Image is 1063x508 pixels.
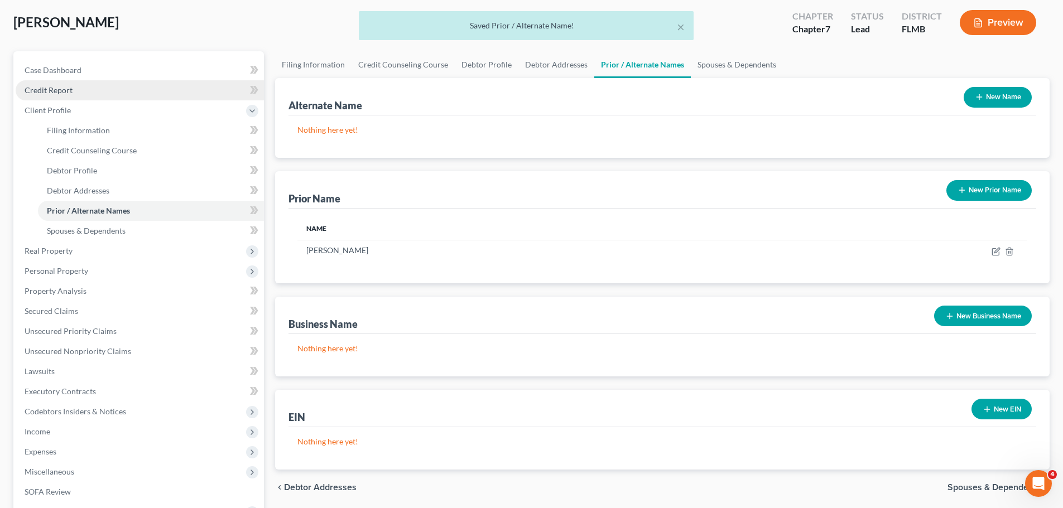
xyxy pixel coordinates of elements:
span: Filing Information [47,125,110,135]
button: New EIN [971,399,1032,419]
div: Chapter [792,10,833,23]
a: Executory Contracts [16,381,264,401]
span: Property Analysis [25,286,86,296]
td: [PERSON_NAME] [297,240,766,261]
span: Real Property [25,246,73,255]
div: District [902,10,942,23]
a: Debtor Profile [455,51,518,78]
a: Filing Information [38,120,264,141]
span: Debtor Addresses [284,483,357,492]
span: Client Profile [25,105,71,115]
a: Credit Counseling Course [38,141,264,161]
span: Debtor Addresses [47,186,109,195]
div: Saved Prior / Alternate Name! [368,20,685,31]
div: Prior Name [288,192,340,205]
div: Business Name [288,317,358,331]
a: Debtor Addresses [518,51,594,78]
a: Unsecured Priority Claims [16,321,264,341]
span: Expenses [25,447,56,456]
span: Income [25,427,50,436]
a: Case Dashboard [16,60,264,80]
th: Name [297,217,766,240]
button: New Prior Name [946,180,1032,201]
button: Spouses & Dependents chevron_right [947,483,1050,492]
p: Nothing here yet! [297,124,1027,136]
a: Filing Information [275,51,352,78]
span: Lawsuits [25,366,55,376]
span: Credit Report [25,85,73,95]
a: Secured Claims [16,301,264,321]
button: New Business Name [934,306,1032,326]
button: × [677,20,685,33]
button: Preview [960,10,1036,35]
a: Credit Counseling Course [352,51,455,78]
i: chevron_left [275,483,284,492]
iframe: Intercom live chat [1025,470,1052,497]
span: SOFA Review [25,487,71,496]
a: Lawsuits [16,361,264,381]
span: Personal Property [25,266,88,275]
span: Miscellaneous [25,467,74,476]
a: Debtor Profile [38,161,264,181]
span: Executory Contracts [25,386,96,396]
div: EIN [288,410,305,424]
p: Nothing here yet! [297,343,1027,354]
span: Codebtors Insiders & Notices [25,407,126,416]
span: Secured Claims [25,306,78,316]
span: Spouses & Dependents [47,226,126,235]
button: chevron_left Debtor Addresses [275,483,357,492]
span: 4 [1048,470,1057,479]
a: Spouses & Dependents [691,51,783,78]
a: Unsecured Nonpriority Claims [16,341,264,361]
a: Prior / Alternate Names [594,51,691,78]
a: Property Analysis [16,281,264,301]
span: Spouses & Dependents [947,483,1041,492]
div: Alternate Name [288,99,362,112]
a: Credit Report [16,80,264,100]
a: SOFA Review [16,482,264,502]
span: Credit Counseling Course [47,146,137,155]
p: Nothing here yet! [297,436,1027,447]
span: Case Dashboard [25,65,81,75]
a: Debtor Addresses [38,181,264,201]
span: Debtor Profile [47,166,97,175]
a: Prior / Alternate Names [38,201,264,221]
button: New Name [964,87,1032,108]
span: Unsecured Nonpriority Claims [25,346,131,356]
span: Prior / Alternate Names [47,206,130,215]
a: Spouses & Dependents [38,221,264,241]
div: Status [851,10,884,23]
span: Unsecured Priority Claims [25,326,117,336]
